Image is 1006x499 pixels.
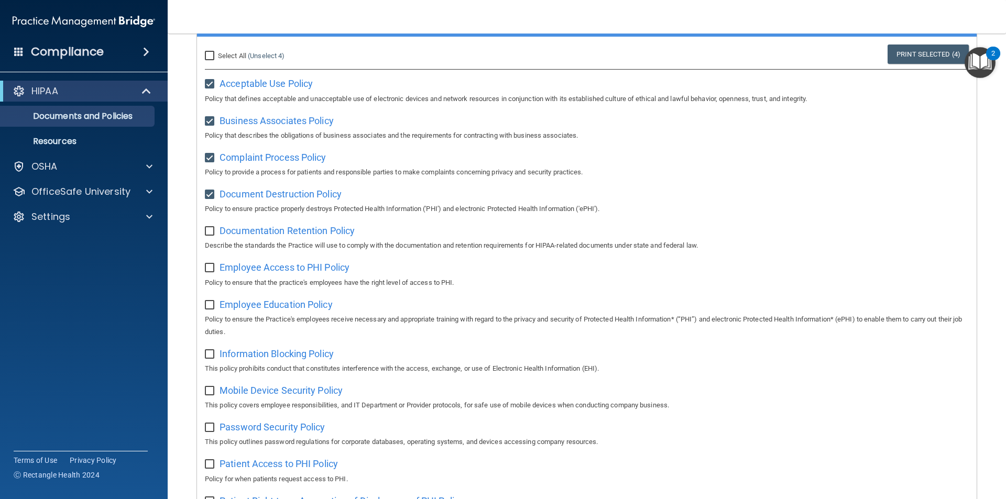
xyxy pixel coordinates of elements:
[220,458,338,469] span: Patient Access to PHI Policy
[220,262,349,273] span: Employee Access to PHI Policy
[13,11,155,32] img: PMB logo
[220,225,355,236] span: Documentation Retention Policy
[825,425,993,467] iframe: Drift Widget Chat Controller
[205,399,969,412] p: This policy covers employee responsibilities, and IT Department or Provider protocols, for safe u...
[31,210,70,223] p: Settings
[220,348,334,359] span: Information Blocking Policy
[205,239,969,252] p: Describe the standards the Practice will use to comply with the documentation and retention requi...
[14,455,57,465] a: Terms of Use
[70,455,117,465] a: Privacy Policy
[7,136,150,147] p: Resources
[205,313,969,338] p: Policy to ensure the Practice's employees receive necessary and appropriate training with regard ...
[205,203,969,215] p: Policy to ensure practice properly destroys Protected Health Information ('PHI') and electronic P...
[205,129,969,142] p: Policy that describes the obligations of business associates and the requirements for contracting...
[31,45,104,59] h4: Compliance
[220,152,326,163] span: Complaint Process Policy
[7,111,150,121] p: Documents and Policies
[205,93,969,105] p: Policy that defines acceptable and unacceptable use of electronic devices and network resources i...
[205,52,217,60] input: Select All (Unselect 4)
[218,52,246,60] span: Select All
[13,210,152,223] a: Settings
[205,276,969,289] p: Policy to ensure that the practice's employees have the right level of access to PHI.
[205,436,969,448] p: This policy outlines password regulations for corporate databases, operating systems, and devices...
[13,185,152,198] a: OfficeSafe University
[220,299,333,310] span: Employee Education Policy
[248,52,285,60] a: (Unselect 4)
[205,166,969,179] p: Policy to provide a process for patients and responsible parties to make complaints concerning pr...
[13,85,152,97] a: HIPAA
[991,53,995,67] div: 2
[31,185,130,198] p: OfficeSafe University
[220,78,313,89] span: Acceptable Use Policy
[220,385,343,396] span: Mobile Device Security Policy
[220,422,325,433] span: Password Security Policy
[220,188,342,199] span: Document Destruction Policy
[14,470,100,480] span: Ⓒ Rectangle Health 2024
[31,160,58,173] p: OSHA
[205,473,969,485] p: Policy for when patients request access to PHI.
[31,85,58,97] p: HIPAA
[13,160,152,173] a: OSHA
[205,362,969,375] p: This policy prohibits conduct that constitutes interference with the access, exchange, or use of ...
[888,45,969,64] a: Print Selected (4)
[220,115,334,126] span: Business Associates Policy
[965,47,996,78] button: Open Resource Center, 2 new notifications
